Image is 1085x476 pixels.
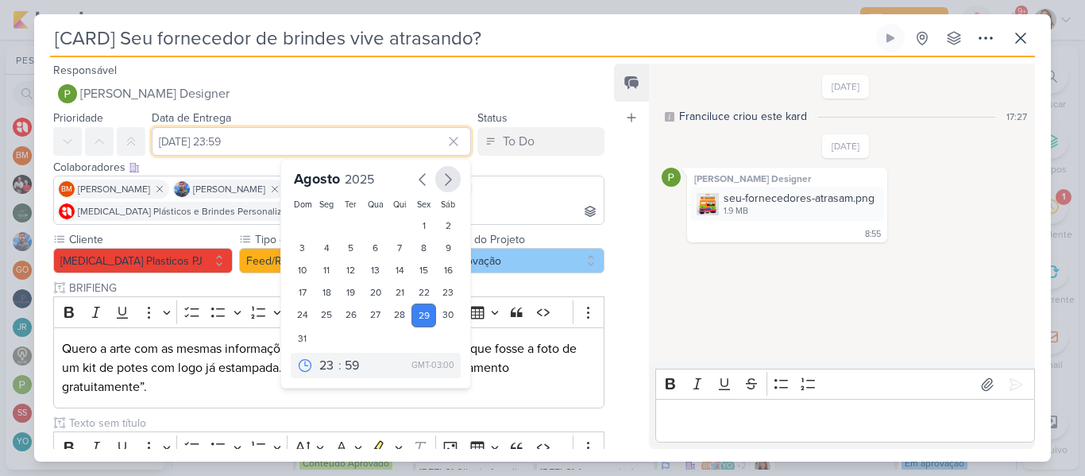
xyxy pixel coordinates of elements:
div: Editor toolbar [655,369,1035,400]
div: 14 [388,259,412,281]
label: Status [477,111,508,125]
div: 10 [291,259,315,281]
div: 24 [291,304,315,327]
span: Agosto [294,170,340,188]
div: 5 [339,237,364,259]
div: Editor editing area: main [655,399,1035,443]
p: Quero a arte com as mesmas informações do anexo abaixo, porém queria que fosse a foto de um kit d... [62,339,596,397]
div: 18 [315,281,339,304]
span: [PERSON_NAME] [193,182,265,196]
input: Select a date [152,127,471,156]
div: To Do [503,132,535,151]
div: GMT-03:00 [411,359,454,372]
img: GHoK8t3n1it0W1YnZ033lh5IkUBnHWEiYnzZv5Vo.png [697,193,719,215]
div: 11 [315,259,339,281]
div: seu-fornecedores-atrasam.png [724,190,875,207]
img: Allegra Plásticos e Brindes Personalizados [59,203,75,219]
div: 30 [436,304,461,327]
div: Editor toolbar [53,431,604,462]
div: 29 [411,304,436,327]
div: 6 [363,237,388,259]
div: 7 [388,237,412,259]
div: Colaboradores [53,159,604,176]
div: 1.9 MB [724,205,875,218]
input: Texto sem título [66,415,604,431]
button: Feed/Reels [239,248,419,273]
div: 26 [339,304,364,327]
div: 31 [291,327,315,350]
button: [MEDICAL_DATA] Plasticos PJ [53,248,233,273]
div: 9 [436,237,461,259]
label: Responsável [53,64,117,77]
div: Beth Monteiro [59,181,75,197]
div: seu-fornecedores-atrasam.png [690,187,884,221]
img: Guilherme Savio [174,181,190,197]
div: 23 [436,281,461,304]
div: Editor editing area: main [53,327,604,409]
div: 15 [411,259,436,281]
div: Dom [294,199,312,211]
span: [PERSON_NAME] [78,182,150,196]
img: Paloma Paixão Designer [58,84,77,103]
div: 3 [291,237,315,259]
label: Prioridade [53,111,103,125]
div: [PERSON_NAME] Designer [690,171,884,187]
div: 21 [388,281,412,304]
div: 27 [363,304,388,327]
div: 22 [411,281,436,304]
label: Data de Entrega [152,111,231,125]
div: 25 [315,304,339,327]
div: Qui [391,199,409,211]
span: [PERSON_NAME] Designer [80,84,230,103]
div: 8:55 [865,228,881,241]
div: Sex [415,199,433,211]
input: Kard Sem Título [50,24,873,52]
div: 16 [436,259,461,281]
div: 4 [315,237,339,259]
button: [PERSON_NAME] Designer [53,79,604,108]
div: 17:27 [1006,110,1027,124]
div: Seg [318,199,336,211]
button: To Do [477,127,604,156]
div: 17 [291,281,315,304]
div: : [338,356,342,375]
div: Editor toolbar [53,296,604,327]
div: Sáb [439,199,458,211]
div: 2 [436,215,461,237]
div: 20 [363,281,388,304]
button: Em aprovação [425,248,604,273]
label: Status do Projeto [439,231,604,248]
div: 12 [339,259,364,281]
div: 1 [411,215,436,237]
span: 2025 [345,172,374,188]
label: Cliente [68,231,233,248]
img: Paloma Paixão Designer [662,168,681,187]
p: BM [61,186,72,194]
div: Ter [342,199,361,211]
div: 8 [411,237,436,259]
div: Franciluce criou este kard [679,108,807,125]
span: [MEDICAL_DATA] Plásticos e Brindes Personalizados [78,204,303,219]
label: Tipo de Conteúdo [253,231,419,248]
input: Texto sem título [66,280,604,296]
div: 28 [388,304,412,327]
div: 19 [339,281,364,304]
div: Qua [366,199,384,211]
div: 13 [363,259,388,281]
div: Ligar relógio [884,32,897,45]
